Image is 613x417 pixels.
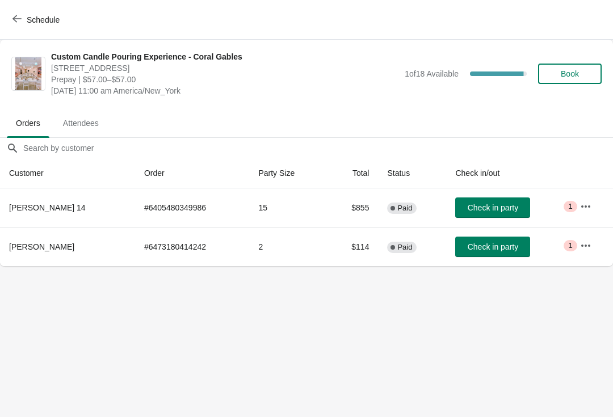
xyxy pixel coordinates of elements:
span: Prepay | $57.00–$57.00 [51,74,399,85]
span: [STREET_ADDRESS] [51,62,399,74]
td: # 6473180414242 [135,227,249,266]
button: Book [538,64,602,84]
span: Check in party [468,242,518,251]
th: Check in/out [446,158,570,188]
span: 1 [568,241,572,250]
span: 1 of 18 Available [405,69,459,78]
td: 2 [249,227,327,266]
button: Check in party [455,237,530,257]
td: $855 [327,188,378,227]
span: [DATE] 11:00 am America/New_York [51,85,399,96]
img: Custom Candle Pouring Experience - Coral Gables [15,57,42,90]
button: Check in party [455,197,530,218]
th: Total [327,158,378,188]
th: Party Size [249,158,327,188]
td: # 6405480349986 [135,188,249,227]
input: Search by customer [23,138,613,158]
span: Paid [397,243,412,252]
span: Book [561,69,579,78]
span: Check in party [468,203,518,212]
th: Status [378,158,446,188]
span: Paid [397,204,412,213]
span: Custom Candle Pouring Experience - Coral Gables [51,51,399,62]
td: 15 [249,188,327,227]
button: Schedule [6,10,69,30]
span: 1 [568,202,572,211]
span: Schedule [27,15,60,24]
span: [PERSON_NAME] [9,242,74,251]
td: $114 [327,227,378,266]
span: Orders [7,113,49,133]
span: Attendees [54,113,108,133]
th: Order [135,158,249,188]
span: [PERSON_NAME] 14 [9,203,86,212]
